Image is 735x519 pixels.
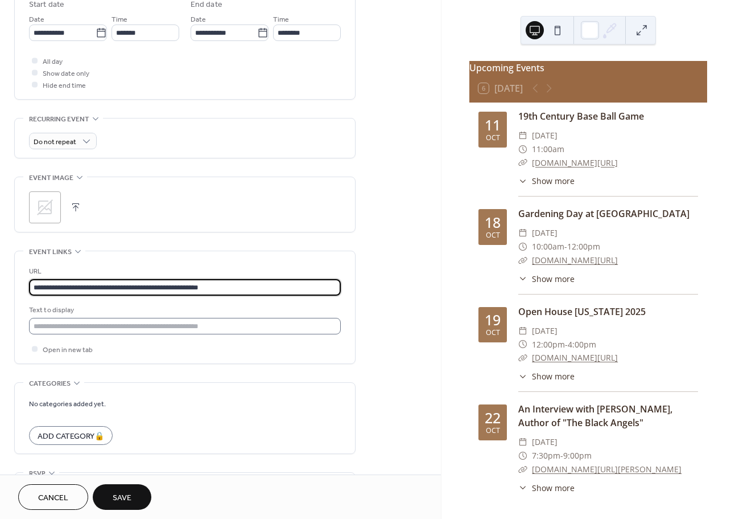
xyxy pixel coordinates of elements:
[518,482,575,494] button: ​Show more
[532,449,560,463] span: 7:30pm
[518,338,527,352] div: ​
[518,207,689,220] a: Gardening Day at [GEOGRAPHIC_DATA]
[486,134,500,142] div: Oct
[34,136,76,149] span: Do not repeat
[563,449,592,463] span: 9:00pm
[518,351,527,365] div: ​
[29,246,72,258] span: Event links
[532,324,558,338] span: [DATE]
[43,80,86,92] span: Hide end time
[485,313,501,327] div: 19
[565,338,568,352] span: -
[532,273,575,285] span: Show more
[113,492,131,504] span: Save
[518,449,527,463] div: ​
[532,226,558,240] span: [DATE]
[532,255,618,265] a: [DOMAIN_NAME][URL]
[518,403,672,429] a: An Interview with [PERSON_NAME], Author of "The Black Angels"
[564,240,567,254] span: -
[532,240,564,254] span: 10:00am
[532,435,558,449] span: [DATE]
[29,113,89,125] span: Recurring event
[191,14,206,26] span: Date
[518,129,527,142] div: ​
[518,463,527,476] div: ​
[518,482,527,494] div: ​
[518,240,527,254] div: ​
[532,142,564,156] span: 11:00am
[93,484,151,510] button: Save
[43,344,93,356] span: Open in new tab
[532,175,575,187] span: Show more
[532,338,565,352] span: 12:00pm
[532,157,618,168] a: [DOMAIN_NAME][URL]
[18,484,88,510] button: Cancel
[112,14,127,26] span: Time
[29,172,73,184] span: Event image
[469,61,707,75] div: Upcoming Events
[532,370,575,382] span: Show more
[518,175,575,187] button: ​Show more
[518,175,527,187] div: ​
[29,398,106,410] span: No categories added yet.
[273,14,289,26] span: Time
[486,329,500,337] div: Oct
[518,110,644,122] a: 19th Century Base Ball Game
[518,370,527,382] div: ​
[43,68,89,80] span: Show date only
[532,129,558,142] span: [DATE]
[38,492,68,504] span: Cancel
[518,254,527,267] div: ​
[518,273,527,285] div: ​
[485,215,501,230] div: 18
[518,305,646,318] a: Open House [US_STATE] 2025
[568,338,596,352] span: 4:00pm
[29,265,338,277] div: URL
[560,449,563,463] span: -
[518,435,527,449] div: ​
[486,427,500,435] div: Oct
[518,324,527,338] div: ​
[29,14,44,26] span: Date
[567,240,600,254] span: 12:00pm
[532,482,575,494] span: Show more
[518,156,527,170] div: ​
[29,304,338,316] div: Text to display
[29,378,71,390] span: Categories
[518,142,527,156] div: ​
[532,352,618,363] a: [DOMAIN_NAME][URL]
[43,56,63,68] span: All day
[486,232,500,239] div: Oct
[29,191,61,223] div: ;
[518,273,575,285] button: ​Show more
[518,226,527,240] div: ​
[485,118,501,132] div: 11
[485,411,501,425] div: 22
[518,370,575,382] button: ​Show more
[29,468,46,480] span: RSVP
[532,464,682,475] a: [DOMAIN_NAME][URL][PERSON_NAME]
